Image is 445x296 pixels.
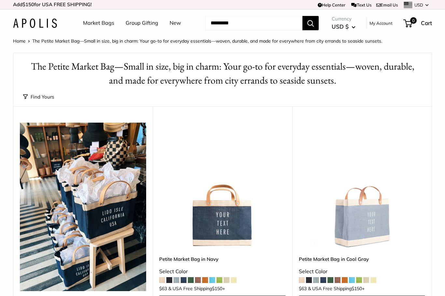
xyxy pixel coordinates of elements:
[299,286,307,291] span: $63
[299,267,425,276] div: Select Color
[414,2,423,7] span: USD
[351,2,371,7] a: Text Us
[421,20,432,26] span: Cart
[369,19,393,27] a: My Account
[13,38,26,44] a: Home
[159,123,285,249] a: description_Make it yours with custom text.Petite Market Bag in Navy
[20,123,146,291] img: The Petite Market Bag—versatile and timeless. A smaller market bag for quick adventures and speci...
[404,18,432,28] a: 0 Cart
[32,38,382,44] span: The Petite Market Bag—Small in size, big in charm: Your go-to for everyday essentials—woven, dura...
[170,18,181,28] a: New
[23,60,422,87] h1: The Petite Market Bag—Small in size, big in charm: Your go-to for everyday essentials—woven, dura...
[332,14,355,23] span: Currency
[352,286,362,291] span: $150
[159,255,285,263] a: Petite Market Bag in Navy
[159,123,285,249] img: description_Make it yours with custom text.
[13,19,57,28] img: Apolis
[332,21,355,32] button: USD $
[299,123,425,249] img: Petite Market Bag in Cool Gray
[23,92,54,101] button: Find Yours
[332,23,349,30] span: USD $
[205,16,302,30] input: Search...
[159,286,167,291] span: $63
[318,2,345,7] a: Help Center
[22,1,34,7] span: $150
[168,286,225,291] span: & USA Free Shipping +
[299,123,425,249] a: Petite Market Bag in Cool GrayPetite Market Bag in Cool Gray
[410,17,417,24] span: 0
[126,18,158,28] a: Group Gifting
[83,18,114,28] a: Market Bags
[159,267,285,276] div: Select Color
[13,37,382,45] nav: Breadcrumb
[302,16,319,30] button: Search
[376,2,398,7] a: Email Us
[212,286,222,291] span: $150
[308,286,365,291] span: & USA Free Shipping +
[299,255,425,263] a: Petite Market Bag in Cool Gray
